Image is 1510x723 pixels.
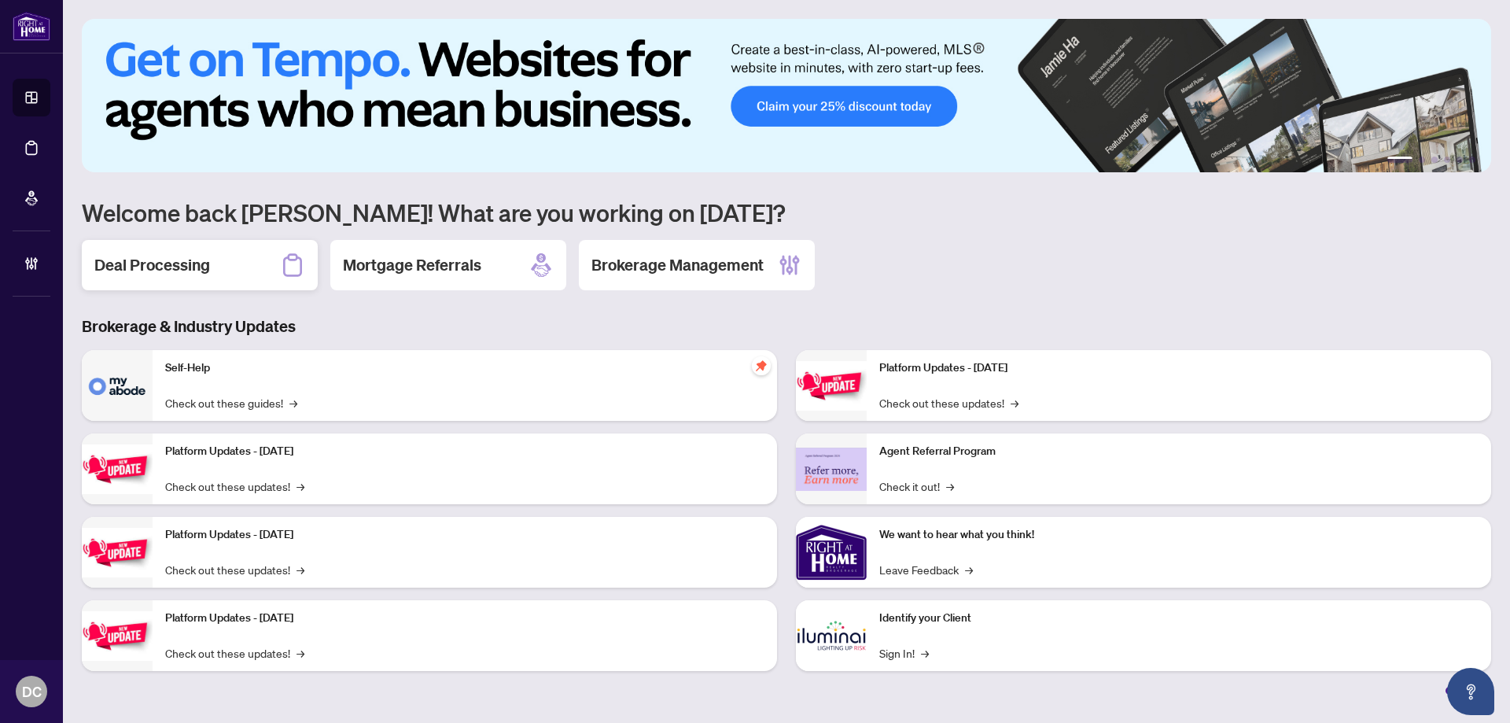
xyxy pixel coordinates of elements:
[82,611,153,661] img: Platform Updates - July 8, 2025
[296,478,304,495] span: →
[1387,157,1412,163] button: 1
[965,561,973,578] span: →
[796,448,867,491] img: Agent Referral Program
[879,360,1479,377] p: Platform Updates - [DATE]
[1419,157,1425,163] button: 2
[343,254,481,276] h2: Mortgage Referrals
[94,254,210,276] h2: Deal Processing
[1444,157,1450,163] button: 4
[296,644,304,662] span: →
[591,254,764,276] h2: Brokerage Management
[165,610,764,627] p: Platform Updates - [DATE]
[165,394,297,411] a: Check out these guides!→
[165,561,304,578] a: Check out these updates!→
[22,681,42,703] span: DC
[296,561,304,578] span: →
[82,528,153,577] img: Platform Updates - July 21, 2025
[165,443,764,460] p: Platform Updates - [DATE]
[289,394,297,411] span: →
[946,478,954,495] span: →
[752,356,771,375] span: pushpin
[165,644,304,662] a: Check out these updates!→
[82,350,153,421] img: Self-Help
[1431,157,1438,163] button: 3
[1011,394,1018,411] span: →
[796,600,867,671] img: Identify your Client
[921,644,929,662] span: →
[879,610,1479,627] p: Identify your Client
[796,517,867,588] img: We want to hear what you think!
[879,644,929,662] a: Sign In!→
[879,443,1479,460] p: Agent Referral Program
[1469,157,1475,163] button: 6
[13,12,50,41] img: logo
[1447,668,1494,715] button: Open asap
[796,361,867,411] img: Platform Updates - June 23, 2025
[165,526,764,544] p: Platform Updates - [DATE]
[165,360,764,377] p: Self-Help
[82,19,1491,172] img: Slide 0
[879,526,1479,544] p: We want to hear what you think!
[82,444,153,494] img: Platform Updates - September 16, 2025
[82,197,1491,227] h1: Welcome back [PERSON_NAME]! What are you working on [DATE]?
[165,478,304,495] a: Check out these updates!→
[879,561,973,578] a: Leave Feedback→
[1457,157,1463,163] button: 5
[879,478,954,495] a: Check it out!→
[879,394,1018,411] a: Check out these updates!→
[82,315,1491,338] h3: Brokerage & Industry Updates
